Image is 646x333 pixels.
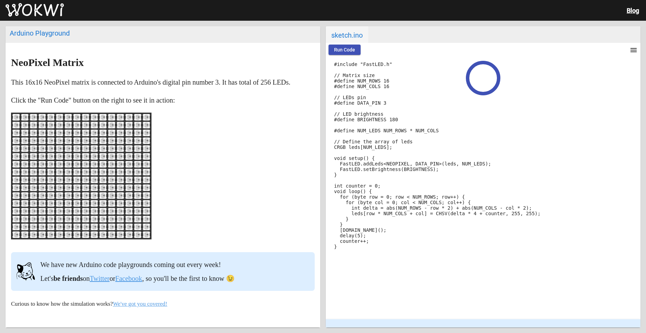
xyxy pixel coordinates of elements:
span: sketch.ino [326,26,368,43]
small: Curious to know how the simulation works? [11,301,167,307]
a: Blog [627,7,639,14]
strong: be friends [53,275,83,282]
code: #include "FastLED.h" // Matrix size #define NUM_ROWS 16 #define NUM_COLS 16 // LEDs pin #define D... [334,61,540,249]
div: We have new Arduino code playgrounds coming out every week! Let's on or , so you'll be the first ... [40,258,235,285]
div: Arduino Playground [10,29,316,37]
h2: NeoPixel Matrix [11,57,315,68]
a: Twitter [90,275,109,282]
a: We've got you covered! [113,301,167,307]
a: Facebook [115,275,142,282]
img: Wokwi [6,3,64,17]
p: This 16x16 NeoPixel matrix is connected to Arduino's digital pin number 3. It has total of 256 LEDs. [11,77,315,88]
p: Click the "Run Code" button on the right to see it in action: [11,95,315,106]
mat-icon: menu [629,46,638,54]
button: Run Code [329,45,361,55]
img: cat.svg [17,258,35,285]
span: Run Code [334,47,355,53]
